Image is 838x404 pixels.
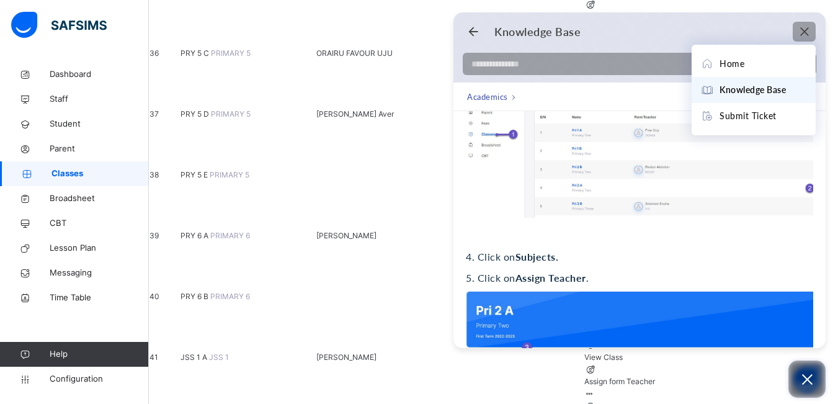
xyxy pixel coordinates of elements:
span: Knowledge Base [720,83,786,97]
span: CBT [50,217,149,230]
nav: breadcrumb [467,90,516,103]
span: Staff [50,93,149,105]
span: Home [720,57,744,71]
span: Dashboard [50,68,149,81]
span: Academics [467,91,508,103]
span: Lesson Plan [50,242,149,254]
span: 4. Click on [466,251,515,263]
span: Broadsheet [50,192,149,205]
span: PRY 6 B [181,292,210,301]
span: 5. Click on [466,272,515,284]
div: Modules Menu [796,25,812,38]
span: JSS 1 A [181,352,209,362]
td: 39 [149,205,180,266]
td: 40 [149,266,180,327]
span: JSS 1 [209,352,229,362]
span: PRIMARY 5 [210,170,249,179]
h1: Knowledge Base [494,25,581,38]
span: Configuration [50,373,148,385]
span: [PERSON_NAME] [316,352,377,363]
span: Subjects. [515,251,559,263]
span: Parent [50,143,149,155]
span: PRY 5 E [181,170,210,179]
span: Assign Teacher [515,272,586,284]
img: safsims [11,12,107,38]
span: Time Table [50,292,149,304]
div: View Class [584,352,655,363]
span: Student [50,118,149,130]
td: 38 [149,145,180,205]
span: PRIMARY 5 [211,48,251,58]
div: breadcrumb current pageAcademics [453,83,826,111]
span: Classes [51,168,149,180]
span: PRY 5 D [181,109,211,119]
span: [PERSON_NAME] Aver [316,109,394,120]
span: [PERSON_NAME] [316,230,377,241]
td: 37 [149,84,180,145]
button: Back [467,25,479,38]
span: . [586,272,589,284]
div: Assign form Teacher [584,376,655,387]
div: Assign form Teacher [584,11,655,22]
span: PRIMARY 6 [210,231,250,240]
span: Submit Ticket [720,109,777,123]
button: Open asap [788,361,826,398]
span: PRIMARY 6 [210,292,250,301]
span: Messaging [50,267,149,279]
span: PRY 6 A [181,231,210,240]
td: 41 [149,327,180,388]
td: 36 [149,23,180,84]
span: Help [50,348,148,361]
span: PRY 5 C [181,48,211,58]
span: ORAIRU FAVOUR UJU [316,48,393,59]
span: PRIMARY 5 [211,109,251,119]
